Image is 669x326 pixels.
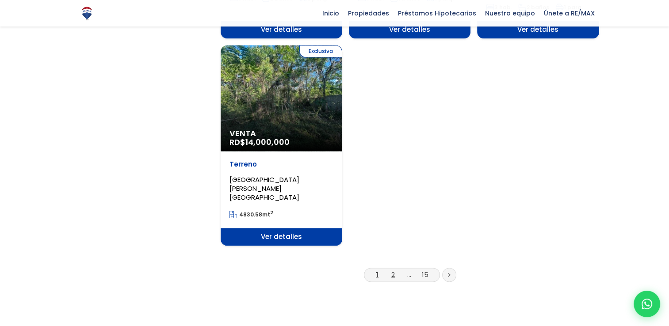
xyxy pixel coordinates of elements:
span: Propiedades [344,7,394,20]
sup: 2 [270,209,273,216]
span: Ver detalles [221,21,342,38]
span: Préstamos Hipotecarios [394,7,481,20]
span: Ver detalles [221,228,342,246]
img: Logo de REMAX [79,6,95,21]
span: Únete a RE/MAX [539,7,599,20]
span: mt [229,211,273,218]
span: Ver detalles [349,21,470,38]
p: Terreno [229,160,333,169]
span: RD$ [229,136,290,148]
span: Ver detalles [477,21,599,38]
a: 2 [391,270,395,279]
a: 1 [376,270,378,279]
span: 14,000,000 [245,136,290,148]
a: Exclusiva Venta RD$14,000,000 Terreno [GEOGRAPHIC_DATA][PERSON_NAME][GEOGRAPHIC_DATA] 4830.58mt2 ... [221,45,342,246]
a: 15 [422,270,428,279]
span: Exclusiva [299,45,342,57]
span: Nuestro equipo [481,7,539,20]
span: 4830.58 [239,211,262,218]
span: Venta [229,129,333,138]
span: Inicio [318,7,344,20]
span: [GEOGRAPHIC_DATA][PERSON_NAME][GEOGRAPHIC_DATA] [229,175,299,202]
a: ... [407,270,411,279]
